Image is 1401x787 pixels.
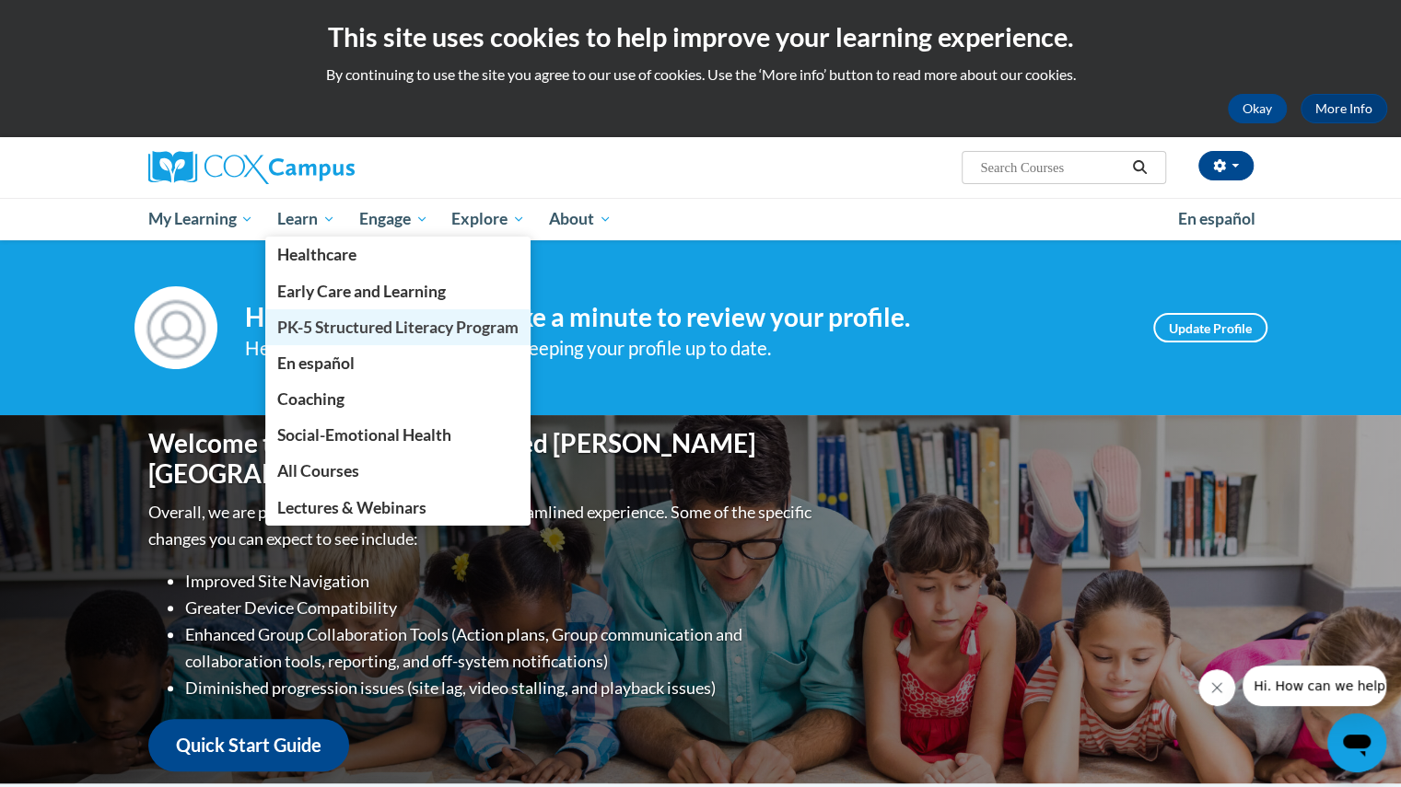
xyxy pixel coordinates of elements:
[265,417,531,453] a: Social-Emotional Health
[265,345,531,381] a: En español
[1198,151,1254,180] button: Account Settings
[265,198,347,240] a: Learn
[185,568,816,595] li: Improved Site Navigation
[277,461,359,480] span: All Courses
[185,621,816,675] li: Enhanced Group Collaboration Tools (Action plans, Group communication and collaboration tools, re...
[148,151,355,184] img: Cox Campus
[277,245,356,264] span: Healthcare
[11,13,149,28] span: Hi. How can we help?
[359,208,428,230] span: Engage
[14,18,1387,55] h2: This site uses cookies to help improve your learning experience.
[978,156,1126,179] input: Search Courses
[14,64,1387,85] p: By continuing to use the site you agree to our use of cookies. Use the ‘More info’ button to read...
[148,428,816,490] h1: Welcome to the new and improved [PERSON_NAME][GEOGRAPHIC_DATA]
[265,237,531,272] a: Healthcare
[277,282,446,301] span: Early Care and Learning
[265,381,531,417] a: Coaching
[265,309,531,345] a: PK-5 Structured Literacy Program
[185,595,816,621] li: Greater Device Compatibility
[277,389,344,409] span: Coaching
[277,318,519,337] span: PK-5 Structured Literacy Program
[245,333,1126,364] div: Help improve your experience by keeping your profile up to date.
[265,490,531,526] a: Lectures & Webinars
[277,425,451,445] span: Social-Emotional Health
[265,273,531,309] a: Early Care and Learning
[1198,669,1235,706] iframe: Close message
[1178,209,1255,228] span: En español
[1153,313,1267,342] a: Update Profile
[1243,665,1386,706] iframe: Message from company
[1126,156,1153,179] button: Search
[277,208,335,230] span: Learn
[265,453,531,489] a: All Courses
[134,286,217,369] img: Profile Image
[439,198,537,240] a: Explore
[347,198,440,240] a: Engage
[148,151,498,184] a: Cox Campus
[277,498,426,517] span: Lectures & Webinars
[185,675,816,701] li: Diminished progression issues (site lag, video stalling, and playback issues)
[277,353,355,373] span: En español
[537,198,624,240] a: About
[549,208,612,230] span: About
[1228,94,1287,123] button: Okay
[1301,94,1387,123] a: More Info
[1166,200,1267,238] a: En español
[245,302,1126,333] h4: Hi [PERSON_NAME]! Take a minute to review your profile.
[451,208,525,230] span: Explore
[148,719,349,771] a: Quick Start Guide
[121,198,1281,240] div: Main menu
[136,198,266,240] a: My Learning
[148,499,816,552] p: Overall, we are proud to provide you with a more streamlined experience. Some of the specific cha...
[147,208,253,230] span: My Learning
[1327,713,1386,772] iframe: Button to launch messaging window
